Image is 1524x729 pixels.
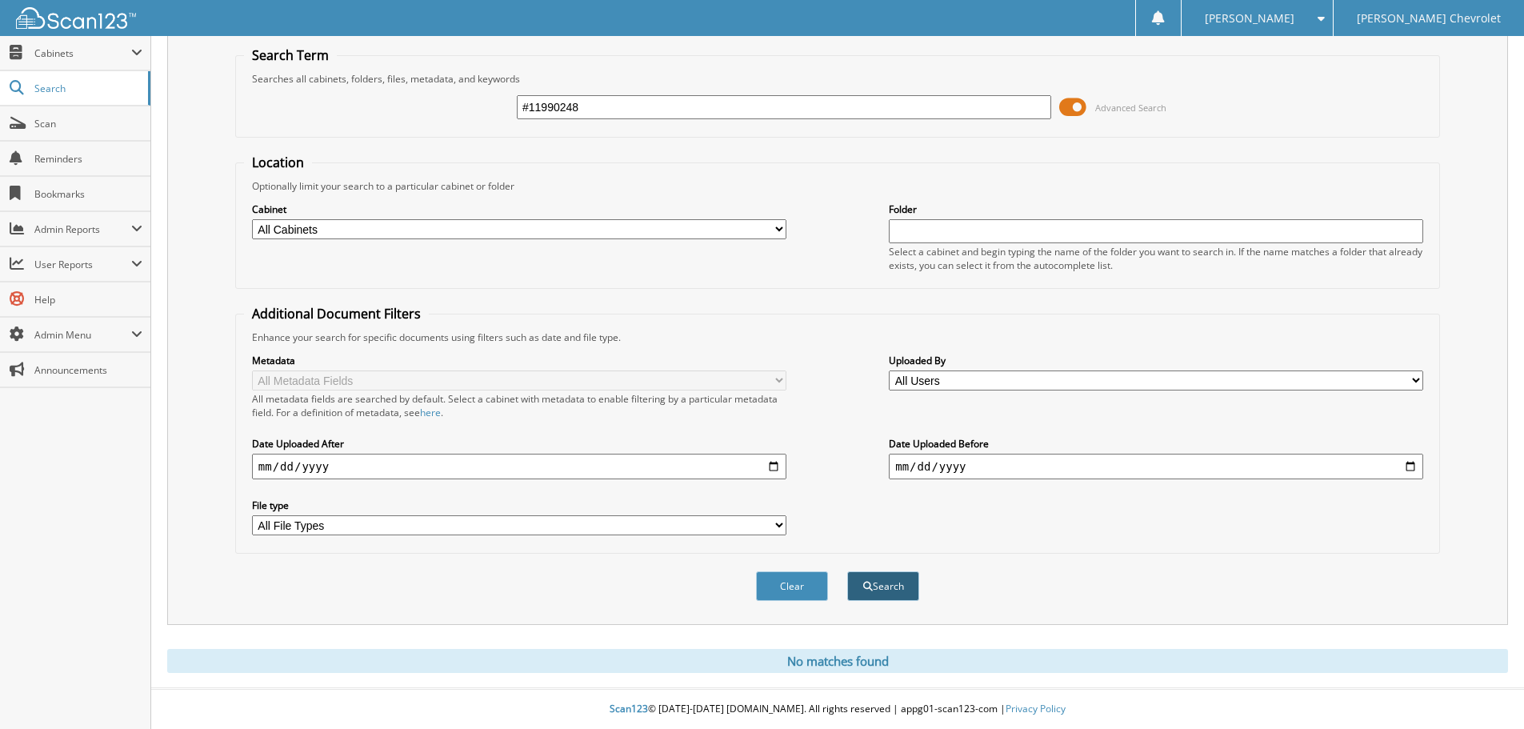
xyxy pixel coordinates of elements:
button: Clear [756,571,828,601]
span: Search [34,82,140,95]
div: Select a cabinet and begin typing the name of the folder you want to search in. If the name match... [889,245,1423,272]
label: Date Uploaded After [252,437,786,451]
legend: Additional Document Filters [244,305,429,322]
label: Cabinet [252,202,786,216]
label: Metadata [252,354,786,367]
span: Reminders [34,152,142,166]
iframe: Chat Widget [1444,652,1524,729]
div: © [DATE]-[DATE] [DOMAIN_NAME]. All rights reserved | appg01-scan123-com | [151,690,1524,729]
a: here [420,406,441,419]
legend: Location [244,154,312,171]
span: Scan [34,117,142,130]
input: start [252,454,786,479]
span: Help [34,293,142,306]
div: Searches all cabinets, folders, files, metadata, and keywords [244,72,1431,86]
label: Folder [889,202,1423,216]
span: Admin Menu [34,328,131,342]
span: User Reports [34,258,131,271]
div: Enhance your search for specific documents using filters such as date and file type. [244,330,1431,344]
img: scan123-logo-white.svg [16,7,136,29]
span: Bookmarks [34,187,142,201]
div: All metadata fields are searched by default. Select a cabinet with metadata to enable filtering b... [252,392,786,419]
span: Cabinets [34,46,131,60]
a: Privacy Policy [1006,702,1066,715]
legend: Search Term [244,46,337,64]
button: Search [847,571,919,601]
span: [PERSON_NAME] [1205,14,1294,23]
span: [PERSON_NAME] Chevrolet [1357,14,1501,23]
label: Date Uploaded Before [889,437,1423,451]
span: Scan123 [610,702,648,715]
span: Announcements [34,363,142,377]
label: File type [252,499,786,512]
input: end [889,454,1423,479]
span: Advanced Search [1095,102,1166,114]
div: Optionally limit your search to a particular cabinet or folder [244,179,1431,193]
div: No matches found [167,649,1508,673]
span: Admin Reports [34,222,131,236]
label: Uploaded By [889,354,1423,367]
